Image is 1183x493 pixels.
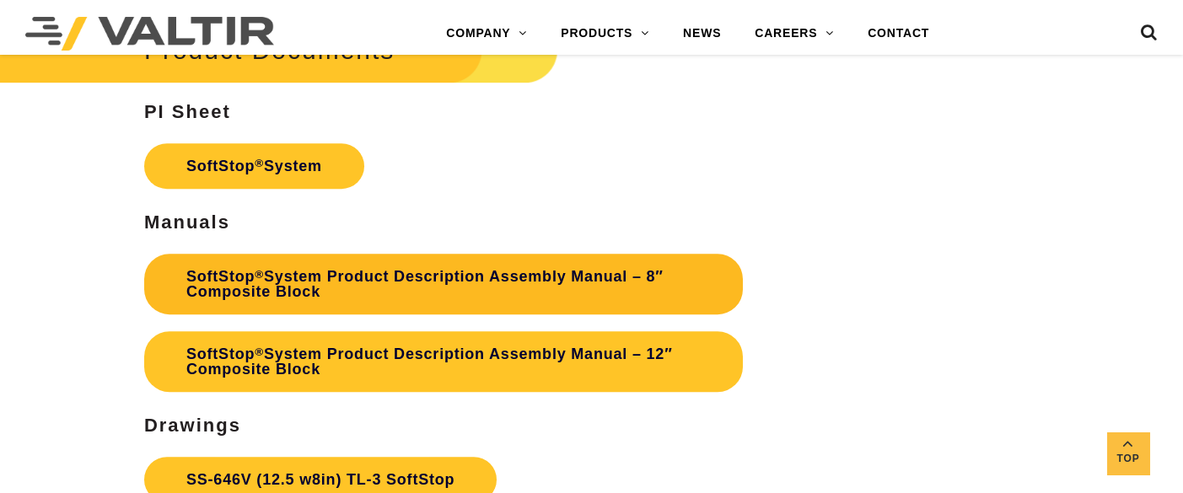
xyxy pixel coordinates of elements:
a: COMPANY [429,17,544,51]
strong: Manuals [144,212,230,233]
sup: ® [255,268,264,281]
sup: ® [255,346,264,358]
a: CONTACT [851,17,946,51]
strong: PI Sheet [144,101,231,122]
span: Top [1107,449,1149,469]
sup: ® [255,157,264,169]
strong: Drawings [144,415,241,436]
a: CAREERS [738,17,851,51]
a: SoftStop®System [144,143,364,189]
a: Top [1107,432,1149,474]
a: SoftStop®System Product Description Assembly Manual – 12″ Composite Block [144,331,743,392]
a: PRODUCTS [544,17,666,51]
a: NEWS [666,17,738,51]
a: SoftStop®System Product Description Assembly Manual – 8″ Composite Block [144,254,743,314]
img: Valtir [25,17,274,51]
